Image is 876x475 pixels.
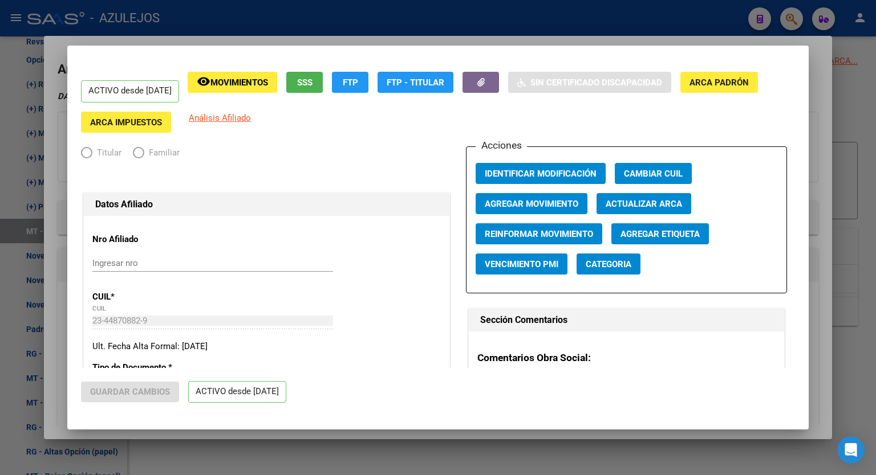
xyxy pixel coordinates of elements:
span: ARCA Impuestos [90,117,162,128]
button: Agregar Etiqueta [611,223,709,244]
span: Identificar Modificación [485,169,597,179]
button: Guardar Cambios [81,382,179,402]
button: Reinformar Movimiento [476,223,602,244]
button: FTP - Titular [378,72,453,93]
p: Nro Afiliado [92,233,197,246]
span: Guardar Cambios [90,387,170,397]
span: Cambiar CUIL [624,169,683,179]
button: ARCA Padrón [680,72,758,93]
span: FTP - Titular [387,77,444,88]
span: Agregar Movimiento [485,199,578,209]
button: FTP [332,72,368,93]
button: Movimientos [188,72,277,93]
button: Agregar Movimiento [476,193,587,214]
button: Cambiar CUIL [615,163,692,184]
h3: Acciones [476,138,527,153]
span: Titular [92,146,121,159]
p: Tipo de Documento * [92,361,197,374]
button: SSS [286,72,323,93]
div: Open Intercom Messenger [837,436,865,464]
button: Identificar Modificación [476,163,606,184]
span: ARCA Padrón [690,77,749,88]
button: Sin Certificado Discapacidad [508,72,671,93]
span: Sin Certificado Discapacidad [530,77,662,88]
span: Vencimiento PMI [485,259,558,269]
span: Movimientos [210,77,268,88]
button: Actualizar ARCA [597,193,691,214]
button: Categoria [577,253,640,275]
h1: Sección Comentarios [480,313,773,327]
span: Actualizar ARCA [606,199,682,209]
span: Análisis Afiliado [189,113,251,123]
span: SSS [297,77,313,88]
h3: Comentarios Obra Social: [477,350,776,365]
button: ARCA Impuestos [81,112,171,133]
p: ACTIVO desde [DATE] [188,381,286,403]
span: Reinformar Movimiento [485,229,593,239]
p: CUIL [92,290,197,304]
span: Categoria [586,259,631,269]
span: Agregar Etiqueta [620,229,700,239]
p: ACTIVO desde [DATE] [81,80,179,103]
div: Ult. Fecha Alta Formal: [DATE] [92,340,441,353]
mat-icon: remove_red_eye [197,75,210,88]
span: Familiar [144,146,180,159]
button: Vencimiento PMI [476,253,567,275]
h1: Datos Afiliado [95,198,438,211]
span: FTP [343,77,358,88]
mat-radio-group: Elija una opción [81,150,191,160]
